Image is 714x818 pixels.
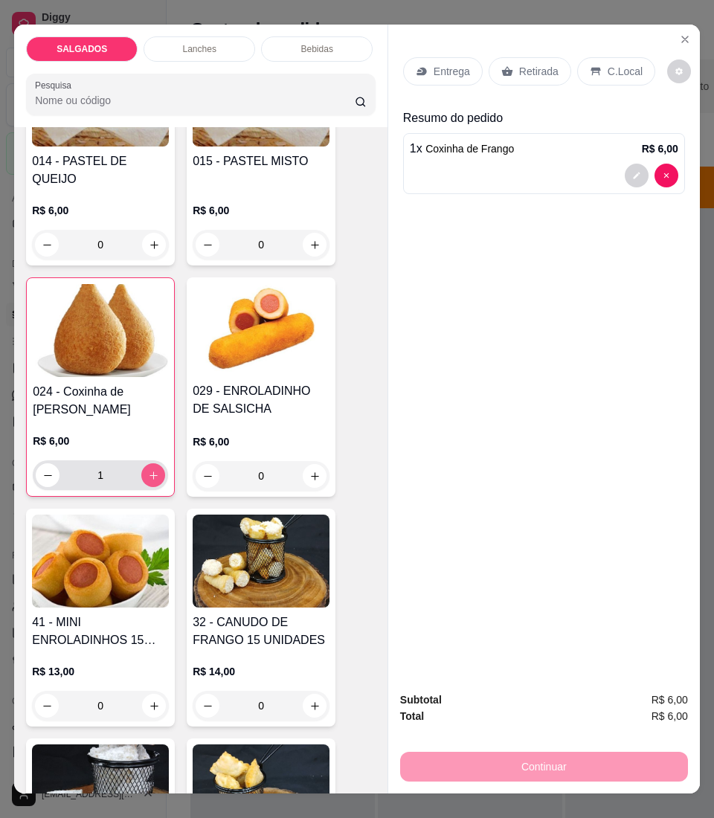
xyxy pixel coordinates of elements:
[193,664,329,679] p: R$ 14,00
[193,203,329,218] p: R$ 6,00
[193,283,329,376] img: product-image
[33,434,168,448] p: R$ 6,00
[32,152,169,188] h4: 014 - PASTEL DE QUEIJO
[32,664,169,679] p: R$ 13,00
[35,233,59,257] button: decrease-product-quantity
[667,59,691,83] button: decrease-product-quantity
[142,233,166,257] button: increase-product-quantity
[196,233,219,257] button: decrease-product-quantity
[303,694,327,718] button: increase-product-quantity
[196,694,219,718] button: decrease-product-quantity
[57,43,107,55] p: SALGADOS
[32,613,169,649] h4: 41 - MINI ENROLADINHOS 15 unidades
[642,141,678,156] p: R$ 6,00
[652,692,688,708] span: R$ 6,00
[32,515,169,608] img: product-image
[35,79,77,91] label: Pesquisa
[36,463,59,487] button: decrease-product-quantity
[301,43,333,55] p: Bebidas
[400,694,442,706] strong: Subtotal
[303,464,327,488] button: increase-product-quantity
[652,708,688,724] span: R$ 6,00
[193,434,329,449] p: R$ 6,00
[193,515,329,608] img: product-image
[141,463,165,487] button: increase-product-quantity
[193,382,329,418] h4: 029 - ENROLADINHO DE SALSICHA
[403,109,685,127] p: Resumo do pedido
[425,143,514,155] span: Coxinha de Frango
[142,694,166,718] button: increase-product-quantity
[193,152,329,170] h4: 015 - PASTEL MISTO
[35,93,355,108] input: Pesquisa
[654,164,678,187] button: decrease-product-quantity
[196,464,219,488] button: decrease-product-quantity
[32,203,169,218] p: R$ 6,00
[33,284,168,377] img: product-image
[303,233,327,257] button: increase-product-quantity
[434,64,470,79] p: Entrega
[519,64,559,79] p: Retirada
[183,43,216,55] p: Lanches
[193,613,329,649] h4: 32 - CANUDO DE FRANGO 15 UNIDADES
[673,28,697,51] button: Close
[625,164,649,187] button: decrease-product-quantity
[608,64,643,79] p: C.Local
[400,710,424,722] strong: Total
[410,140,514,158] p: 1 x
[33,383,168,419] h4: 024 - Coxinha de [PERSON_NAME]
[35,694,59,718] button: decrease-product-quantity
